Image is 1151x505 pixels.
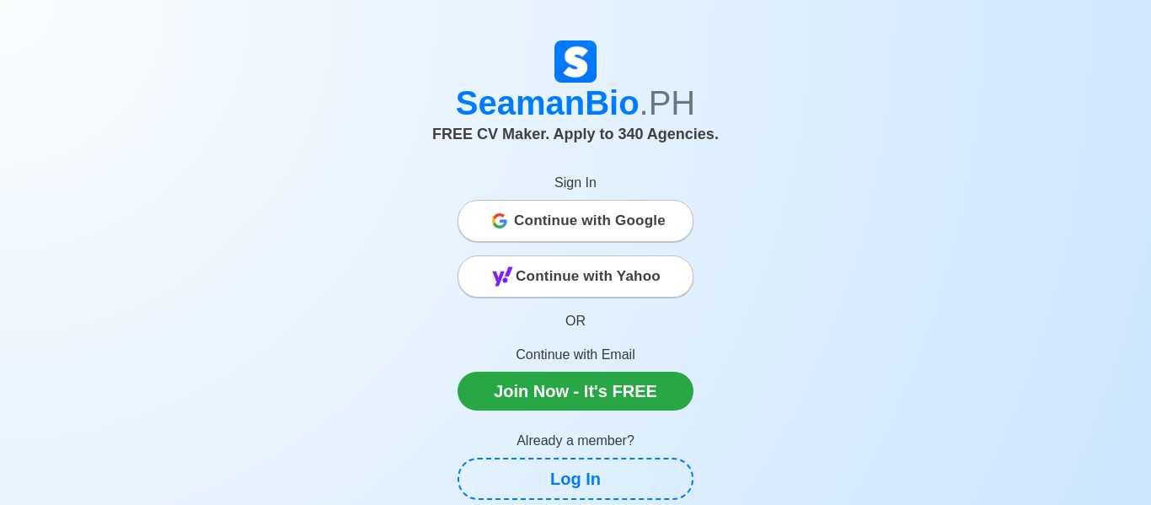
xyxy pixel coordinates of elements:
p: OR [458,311,693,331]
p: Sign In [458,173,693,193]
button: Continue with Yahoo [458,255,693,298]
p: Already a member? [458,431,693,451]
h1: SeamanBio [108,83,1043,123]
p: Continue with Email [458,345,693,365]
span: FREE CV Maker. Apply to 340 Agencies. [432,126,719,142]
a: Log In [458,458,693,500]
span: .PH [640,84,696,121]
img: Logo [554,40,597,83]
button: Continue with Google [458,200,693,242]
span: Continue with Yahoo [516,260,661,293]
a: Join Now - It's FREE [458,372,693,411]
span: Continue with Google [514,204,666,238]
